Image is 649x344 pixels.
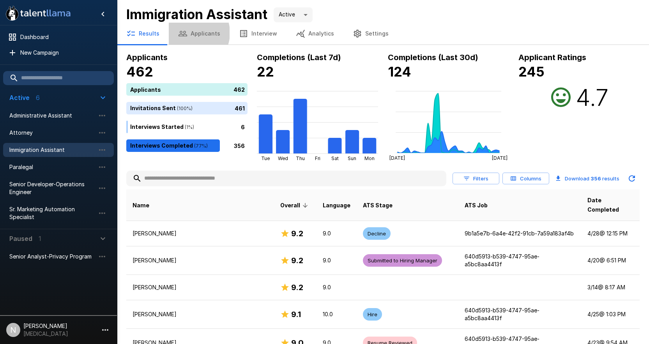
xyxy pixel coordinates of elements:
[591,175,601,182] b: 356
[235,104,245,112] p: 461
[581,275,640,300] td: 3/14 @ 8:17 AM
[552,171,622,186] button: Download 356 results
[502,173,549,185] button: Columns
[323,310,350,318] p: 10.0
[323,230,350,237] p: 9.0
[291,281,303,294] h6: 9.2
[323,201,350,210] span: Language
[465,253,575,268] p: 640d5913-b539-4747-95ae-a5bc8aa4413f
[315,155,320,161] tspan: Fri
[230,23,286,45] button: Interview
[233,85,245,93] p: 462
[291,227,303,240] h6: 9.2
[278,155,288,161] tspan: Wed
[388,53,478,62] b: Completions (Last 30d)
[241,123,245,131] p: 6
[133,257,268,264] p: [PERSON_NAME]
[363,230,391,237] span: Decline
[291,254,303,267] h6: 9.2
[126,53,168,62] b: Applicants
[388,64,411,80] b: 124
[291,308,301,321] h6: 9.1
[323,257,350,264] p: 9.0
[363,311,382,318] span: Hire
[323,283,350,291] p: 9.0
[581,221,640,246] td: 4/28 @ 12:15 PM
[363,201,393,210] span: ATS Stage
[348,155,357,161] tspan: Sun
[133,230,268,237] p: [PERSON_NAME]
[257,64,274,80] b: 22
[133,283,268,291] p: [PERSON_NAME]
[581,300,640,329] td: 4/25 @ 1:03 PM
[257,53,341,62] b: Completions (Last 7d)
[133,201,149,210] span: Name
[234,141,245,150] p: 356
[262,155,270,161] tspan: Tue
[492,155,507,161] tspan: [DATE]
[133,310,268,318] p: [PERSON_NAME]
[576,83,608,111] h2: 4.7
[296,155,305,161] tspan: Thu
[453,173,499,185] button: Filters
[126,6,267,22] b: Immigration Assistant
[286,23,343,45] button: Analytics
[117,23,169,45] button: Results
[274,7,313,22] div: Active
[363,257,442,264] span: Submitted to Hiring Manager
[587,196,633,214] span: Date Completed
[343,23,398,45] button: Settings
[169,23,230,45] button: Applicants
[280,201,310,210] span: Overall
[465,230,575,237] p: 9b1a5e7b-6a4e-42f2-91cb-7a59a183af4b
[518,53,586,62] b: Applicant Ratings
[465,201,488,210] span: ATS Job
[581,246,640,274] td: 4/20 @ 6:51 PM
[389,155,405,161] tspan: [DATE]
[364,155,375,161] tspan: Mon
[126,64,153,80] b: 462
[624,171,640,186] button: Updated Today - 1:49 PM
[331,155,339,161] tspan: Sat
[518,64,545,80] b: 245
[465,307,575,322] p: 640d5913-b539-4747-95ae-a5bc8aa4413f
